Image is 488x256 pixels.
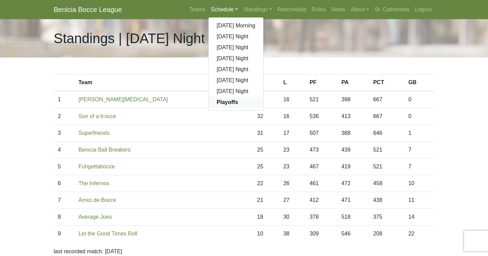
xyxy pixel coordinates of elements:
[337,142,369,158] td: 439
[209,97,264,108] a: Playoffs
[279,108,305,125] td: 16
[329,3,348,16] a: News
[306,91,337,108] td: 521
[404,91,435,108] td: 0
[54,247,435,256] p: last recorded match: [DATE]
[253,209,279,226] td: 18
[337,192,369,209] td: 471
[279,175,305,192] td: 26
[279,209,305,226] td: 30
[369,209,404,226] td: 375
[253,175,279,192] td: 22
[369,74,404,91] th: PCT
[306,158,337,175] td: 467
[79,130,110,136] a: Superfriends
[253,192,279,209] td: 21
[306,209,337,226] td: 378
[337,158,369,175] td: 419
[279,158,305,175] td: 23
[275,3,309,16] a: Reschedule
[253,91,279,108] td: 32
[404,142,435,158] td: 7
[54,175,74,192] td: 6
[404,74,435,91] th: GB
[337,209,369,226] td: 518
[54,158,74,175] td: 5
[279,226,305,242] td: 38
[209,86,264,97] a: [DATE] Night
[369,142,404,158] td: 521
[337,74,369,91] th: PA
[209,53,264,64] a: [DATE] Night
[279,91,305,108] td: 16
[337,91,369,108] td: 398
[369,226,404,242] td: 208
[279,74,305,91] th: L
[337,125,369,142] td: 388
[241,3,275,16] a: Standings
[369,91,404,108] td: 667
[79,147,131,153] a: Benicia Ball Breakers
[404,175,435,192] td: 10
[208,3,241,16] a: Schedule
[279,142,305,158] td: 23
[79,180,109,186] a: The Infernos
[79,113,116,119] a: Son of a b'occe
[369,192,404,209] td: 438
[54,226,74,242] td: 9
[306,175,337,192] td: 461
[306,125,337,142] td: 507
[253,74,279,91] th: W
[217,99,238,105] strong: Playoffs
[209,31,264,42] a: [DATE] Night
[187,3,208,16] a: Teams
[337,175,369,192] td: 472
[54,108,74,125] td: 2
[369,108,404,125] td: 667
[79,214,112,220] a: Average Joes
[412,3,435,16] a: Logout
[79,97,168,102] a: [PERSON_NAME][MEDICAL_DATA]
[253,108,279,125] td: 32
[337,226,369,242] td: 546
[208,17,264,111] div: Schedule
[253,158,279,175] td: 25
[369,158,404,175] td: 521
[209,64,264,75] a: [DATE] Night
[306,142,337,158] td: 473
[54,142,74,158] td: 4
[372,3,412,16] a: St. Catherines
[404,158,435,175] td: 7
[74,74,253,91] th: Team
[253,142,279,158] td: 25
[54,3,122,16] a: Benicia Bocce League
[79,164,115,169] a: Fuhgettabocce
[279,125,305,142] td: 17
[253,125,279,142] td: 31
[404,192,435,209] td: 11
[209,75,264,86] a: [DATE] Night
[54,91,74,108] td: 1
[337,108,369,125] td: 413
[306,74,337,91] th: PF
[54,30,205,47] h1: Standings | [DATE] Night
[306,226,337,242] td: 309
[309,3,329,16] a: Rules
[79,197,116,203] a: Amici de Bocce
[404,125,435,142] td: 1
[306,192,337,209] td: 412
[54,125,74,142] td: 3
[209,20,264,31] a: [DATE] Morning
[79,231,138,236] a: Let the Good Times Roll
[253,226,279,242] td: 10
[369,125,404,142] td: 646
[404,226,435,242] td: 22
[348,3,372,16] a: About
[306,108,337,125] td: 536
[54,192,74,209] td: 7
[279,192,305,209] td: 27
[369,175,404,192] td: 458
[209,42,264,53] a: [DATE] Night
[54,209,74,226] td: 8
[404,108,435,125] td: 0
